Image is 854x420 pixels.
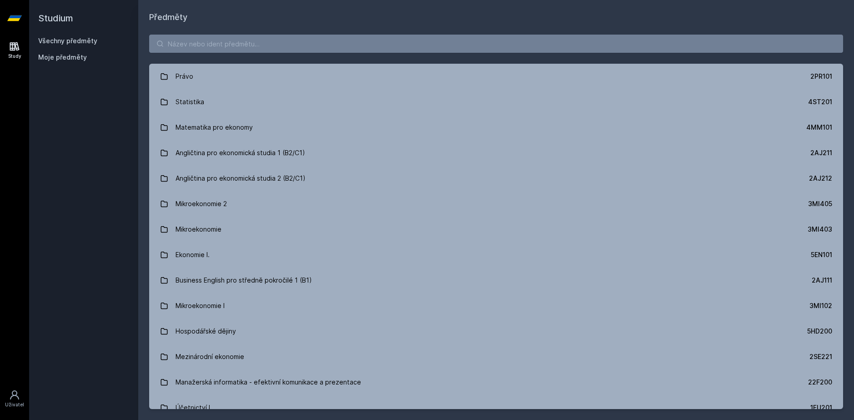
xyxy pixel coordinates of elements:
[809,352,832,361] div: 2SE221
[176,169,306,187] div: Angličtina pro ekonomická studia 2 (B2/C1)
[8,53,21,60] div: Study
[176,195,227,213] div: Mikroekonomie 2
[810,148,832,157] div: 2AJ211
[808,199,832,208] div: 3MI405
[807,327,832,336] div: 5HD200
[809,174,832,183] div: 2AJ212
[5,401,24,408] div: Uživatel
[176,373,361,391] div: Manažerská informatika - efektivní komunikace a prezentace
[808,97,832,106] div: 4ST201
[149,11,843,24] h1: Předměty
[176,399,212,417] div: Účetnictví I.
[176,271,312,289] div: Business English pro středně pokročilé 1 (B1)
[811,250,832,259] div: 5EN101
[176,144,305,162] div: Angličtina pro ekonomická studia 1 (B2/C1)
[38,53,87,62] span: Moje předměty
[808,225,832,234] div: 3MI403
[176,67,193,86] div: Právo
[176,322,236,340] div: Hospodářské dějiny
[149,140,843,166] a: Angličtina pro ekonomická studia 1 (B2/C1) 2AJ211
[810,403,832,412] div: 1FU201
[176,246,210,264] div: Ekonomie I.
[149,319,843,344] a: Hospodářské dějiny 5HD200
[149,217,843,242] a: Mikroekonomie 3MI403
[149,293,843,319] a: Mikroekonomie I 3MI102
[808,378,832,387] div: 22F200
[812,276,832,285] div: 2AJ111
[176,297,225,315] div: Mikroekonomie I
[38,37,97,45] a: Všechny předměty
[2,385,27,413] a: Uživatel
[149,89,843,115] a: Statistika 4ST201
[149,191,843,217] a: Mikroekonomie 2 3MI405
[149,166,843,191] a: Angličtina pro ekonomická studia 2 (B2/C1) 2AJ212
[149,115,843,140] a: Matematika pro ekonomy 4MM101
[806,123,832,132] div: 4MM101
[149,35,843,53] input: Název nebo ident předmětu…
[149,64,843,89] a: Právo 2PR101
[176,118,253,137] div: Matematika pro ekonomy
[176,93,204,111] div: Statistika
[2,36,27,64] a: Study
[176,348,244,366] div: Mezinárodní ekonomie
[149,369,843,395] a: Manažerská informatika - efektivní komunikace a prezentace 22F200
[809,301,832,310] div: 3MI102
[810,72,832,81] div: 2PR101
[149,344,843,369] a: Mezinárodní ekonomie 2SE221
[149,268,843,293] a: Business English pro středně pokročilé 1 (B1) 2AJ111
[149,242,843,268] a: Ekonomie I. 5EN101
[176,220,221,238] div: Mikroekonomie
